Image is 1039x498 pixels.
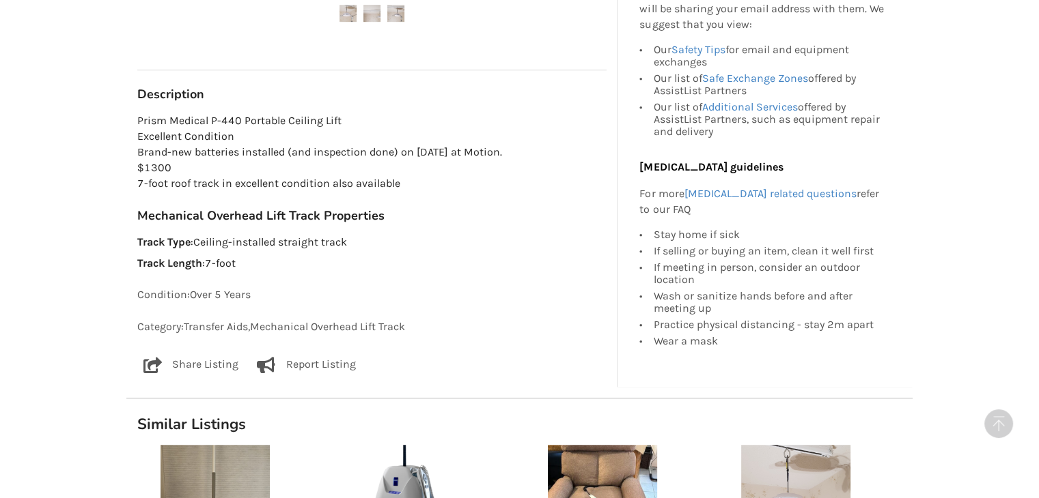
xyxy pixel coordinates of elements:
[653,317,884,333] div: Practice physical distancing - stay 2m apart
[286,357,356,373] p: Report Listing
[137,113,607,191] p: Prism Medical P-440 Portable Ceiling Lift Excellent Condition Brand-new batteries installed (and ...
[653,288,884,317] div: Wash or sanitize hands before and after meeting up
[137,235,191,248] strong: Track Type
[340,5,357,22] img: prism medical p-440 portable ceiling lift in excellent condition-mechanical overhead lift track-t...
[387,5,404,22] img: prism medical p-440 portable ceiling lift in excellent condition-mechanical overhead lift track-t...
[653,243,884,259] div: If selling or buying an item, clean it well first
[653,44,884,70] div: Our for email and equipment exchanges
[137,87,607,102] h3: Description
[639,186,884,218] p: For more refer to our FAQ
[137,235,607,250] p: : Ceiling-installed straight track
[653,70,884,99] div: Our list of offered by AssistList Partners
[363,5,380,22] img: prism medical p-440 portable ceiling lift in excellent condition-mechanical overhead lift track-t...
[684,187,856,200] a: [MEDICAL_DATA] related questions
[172,357,238,373] p: Share Listing
[671,43,725,56] a: Safety Tips
[653,333,884,347] div: Wear a mask
[702,72,807,85] a: Safe Exchange Zones
[639,160,783,173] b: [MEDICAL_DATA] guidelines
[137,319,607,335] p: Category: Transfer Aids , Mechanical Overhead Lift Track
[702,100,797,113] a: Additional Services
[137,208,607,224] h3: Mechanical Overhead Lift Track Properties
[653,229,884,243] div: Stay home if sick
[137,257,202,269] strong: Track Length
[137,287,607,303] p: Condition: Over 5 Years
[653,99,884,138] div: Our list of offered by AssistList Partners, such as equipment repair and delivery
[126,415,913,434] h1: Similar Listings
[137,256,607,272] p: : 7-foot
[653,259,884,288] div: If meeting in person, consider an outdoor location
